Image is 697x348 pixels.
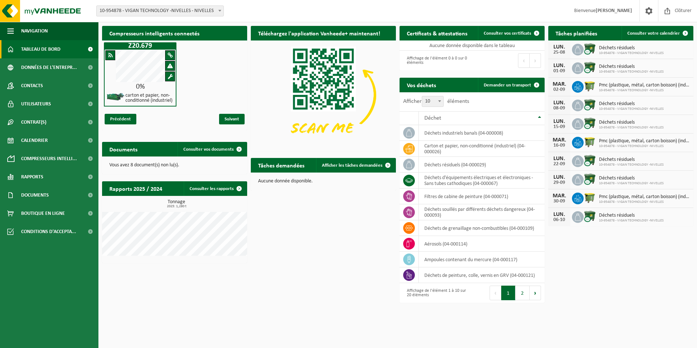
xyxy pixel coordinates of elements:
span: Conditions d'accepta... [21,223,76,241]
span: Pmc (plastique, métal, carton boisson) (industriel) [599,82,690,88]
span: 10-954878 - VIGAN TECHNOLOGY -NIVELLES - NIVELLES [96,5,224,16]
td: déchets souillés par différents déchets dangereux (04-000093) [419,204,545,220]
h2: Vos déchets [400,78,443,92]
a: Afficher les tâches demandées [316,158,395,173]
label: Afficher éléments [403,98,469,104]
span: Utilisateurs [21,95,51,113]
span: Consulter vos certificats [484,31,531,36]
span: Documents [21,186,49,204]
span: Déchets résiduels [599,120,664,125]
div: 0% [105,83,176,90]
span: Calendrier [21,131,48,150]
td: déchets de grenaillage non-combustibles (04-000109) [419,220,545,236]
span: Suivant [219,114,245,124]
a: Consulter vos documents [178,142,246,156]
span: Précédent [105,114,136,124]
div: LUN. [552,44,566,50]
button: Next [530,53,541,68]
div: Affichage de l'élément 1 à 10 sur 20 éléments [403,285,468,301]
h2: Téléchargez l'application Vanheede+ maintenant! [251,26,388,40]
img: WB-1100-HPE-GN-50 [584,192,596,204]
td: déchets d'équipements électriques et électroniques - Sans tubes cathodiques (04-000067) [419,173,545,189]
span: 10-954878 - VIGAN TECHNOLOGY -NIVELLES [599,107,664,111]
td: carton et papier, non-conditionné (industriel) (04-000026) [419,141,545,157]
span: Déchet [424,115,441,121]
h3: Tonnage [106,200,247,208]
div: 22-09 [552,162,566,167]
img: WB-1100-CU [584,98,596,111]
img: WB-1100-HPE-GN-50 [584,136,596,148]
a: Consulter les rapports [184,181,246,196]
span: Boutique en ligne [21,204,65,223]
td: déchets industriels banals (04-000008) [419,125,545,141]
img: WB-1100-CU [584,210,596,223]
span: Pmc (plastique, métal, carton boisson) (industriel) [599,194,690,200]
h2: Tâches demandées [251,158,312,172]
span: Déchets résiduels [599,175,664,181]
img: WB-1100-CU [584,173,596,185]
div: MAR. [552,81,566,87]
td: déchets de peinture, colle, vernis en GRV (04-000121) [419,267,545,283]
img: Download de VHEPlus App [251,40,396,150]
img: WB-1100-HPE-GN-50 [584,80,596,92]
div: 25-08 [552,50,566,55]
span: 10-954878 - VIGAN TECHNOLOGY -NIVELLES - NIVELLES [97,6,223,16]
img: WB-1100-CU [584,117,596,129]
span: 10-954878 - VIGAN TECHNOLOGY -NIVELLES [599,163,664,167]
span: Tableau de bord [21,40,61,58]
span: 10-954878 - VIGAN TECHNOLOGY -NIVELLES [599,144,690,148]
span: Déchets résiduels [599,101,664,107]
h2: Tâches planifiées [548,26,604,40]
td: aérosols (04-000114) [419,236,545,252]
span: Demander un transport [484,83,531,88]
div: LUN. [552,212,566,217]
h2: Documents [102,142,145,156]
img: WB-1100-CU [584,61,596,74]
td: déchets résiduels (04-000029) [419,157,545,173]
p: Aucune donnée disponible. [258,179,389,184]
span: Déchets résiduels [599,157,664,163]
a: Demander un transport [478,78,544,92]
span: 10-954878 - VIGAN TECHNOLOGY -NIVELLES [599,200,690,204]
span: 2025: 1,280 t [106,205,247,208]
strong: [PERSON_NAME] [596,8,632,13]
span: Déchets résiduels [599,45,664,51]
a: Consulter vos certificats [478,26,544,40]
span: Déchets résiduels [599,64,664,70]
div: MAR. [552,193,566,199]
span: Déchets résiduels [599,213,664,219]
div: LUN. [552,119,566,124]
span: Consulter vos documents [183,147,234,152]
span: Contrat(s) [21,113,46,131]
img: WB-1100-CU [584,43,596,55]
button: Previous [518,53,530,68]
button: Previous [490,286,501,300]
h2: Compresseurs intelligents connectés [102,26,247,40]
div: 06-10 [552,217,566,223]
h1: Z20.679 [106,42,175,50]
span: 10 [422,96,444,107]
td: ampoules contenant du mercure (04-000117) [419,252,545,267]
p: Vous avez 8 document(s) non lu(s). [109,163,240,168]
div: 16-09 [552,143,566,148]
div: LUN. [552,100,566,106]
img: HK-XZ-20-GN-01 [106,92,125,101]
td: filtres de cabine de peinture (04-000071) [419,189,545,204]
button: Next [530,286,541,300]
td: Aucune donnée disponible dans le tableau [400,40,545,51]
div: 08-09 [552,106,566,111]
div: LUN. [552,156,566,162]
button: 1 [501,286,515,300]
span: 10-954878 - VIGAN TECHNOLOGY -NIVELLES [599,181,664,186]
iframe: chat widget [4,332,122,348]
div: MAR. [552,137,566,143]
span: 10-954878 - VIGAN TECHNOLOGY -NIVELLES [599,125,664,130]
div: 30-09 [552,199,566,204]
span: Pmc (plastique, métal, carton boisson) (industriel) [599,138,690,144]
span: Afficher les tâches demandées [322,163,382,168]
span: Compresseurs intelli... [21,150,77,168]
h2: Certificats & attestations [400,26,475,40]
span: 10-954878 - VIGAN TECHNOLOGY -NIVELLES [599,70,664,74]
div: 02-09 [552,87,566,92]
div: LUN. [552,174,566,180]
